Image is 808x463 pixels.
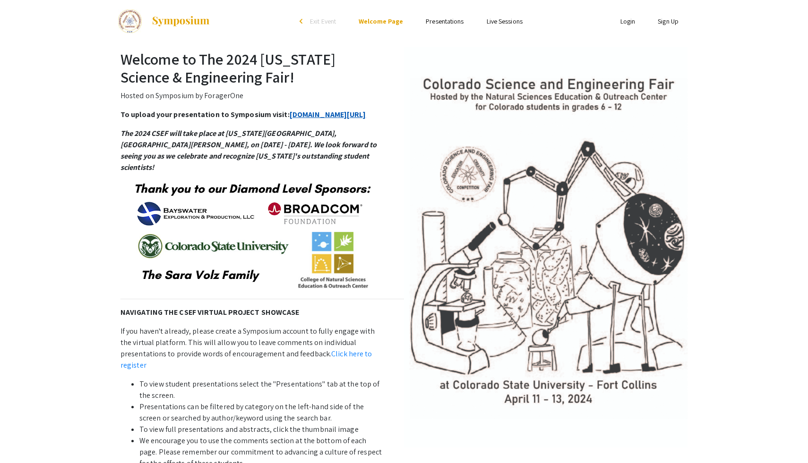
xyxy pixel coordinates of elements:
[120,90,688,101] p: Hosted on Symposium by ForagerOne
[620,17,636,25] a: Login
[290,109,366,119] a: [DOMAIN_NAME][URL]
[120,349,372,370] a: Click here to register
[131,181,373,291] img: 2024 sponsors
[404,47,688,448] img: The 2024 Colorado Science & Engineering Fair
[120,307,299,317] strong: NAVIGATING THE CSEF VIRTUAL PROJECT SHOWCASE
[359,17,403,25] a: Welcome Page
[487,17,523,25] a: Live Sessions
[139,401,688,424] li: Presentations can be filtered by category on the left-hand side of the screen or searched by auth...
[139,424,688,435] li: To view full presentations and abstracts, click the thumbnail image
[120,326,688,371] p: If you haven't already, please create a Symposium account to fully engage with the virtual platfo...
[120,50,688,86] h2: Welcome to The 2024 [US_STATE] Science & Engineering Fair!
[120,128,377,172] em: The 2024 CSEF will take place at [US_STATE][GEOGRAPHIC_DATA], [GEOGRAPHIC_DATA][PERSON_NAME], on ...
[300,18,305,24] div: arrow_back_ios
[151,16,210,27] img: Symposium by ForagerOne
[310,17,336,25] span: Exit Event
[120,109,366,119] strong: To upload your presentation to Symposium visit:
[426,17,464,25] a: Presentations
[118,9,142,33] img: The 2024 Colorado Science & Engineering Fair
[139,379,688,401] li: To view student presentations select the "Presentations" tab at the top of the screen.
[118,9,210,33] a: The 2024 Colorado Science & Engineering Fair
[658,17,679,25] a: Sign Up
